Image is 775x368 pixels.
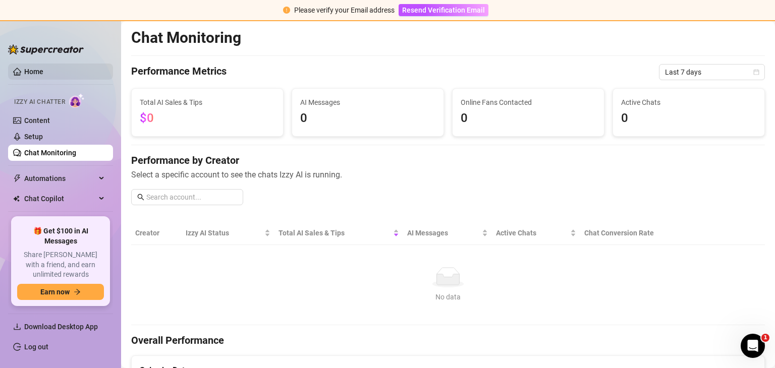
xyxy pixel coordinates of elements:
img: AI Chatter [69,93,85,108]
a: Log out [24,343,48,351]
span: Online Fans Contacted [461,97,596,108]
button: Earn nowarrow-right [17,284,104,300]
h4: Overall Performance [131,333,765,347]
span: 🎁 Get $100 in AI Messages [17,226,104,246]
a: Content [24,116,50,125]
span: Active Chats [496,227,568,238]
span: Izzy AI Status [186,227,262,238]
span: Download Desktop App [24,323,98,331]
th: Chat Conversion Rate [580,221,701,245]
span: Earn now [40,288,70,296]
h4: Performance by Creator [131,153,765,167]
a: Setup [24,133,43,141]
a: Chat Monitoring [24,149,76,157]
img: Chat Copilot [13,195,20,202]
span: 0 [300,109,435,128]
span: 1 [761,334,769,342]
span: Total AI Sales & Tips [140,97,275,108]
span: 0 [621,109,756,128]
span: Last 7 days [665,65,759,80]
span: thunderbolt [13,174,21,182]
span: 0 [461,109,596,128]
img: logo-BBDzfeDw.svg [8,44,84,54]
span: exclamation-circle [283,7,290,14]
div: No data [139,291,757,302]
h2: Chat Monitoring [131,28,241,47]
span: download [13,323,21,331]
th: Total AI Sales & Tips [274,221,403,245]
span: search [137,194,144,201]
span: Chat Copilot [24,191,96,207]
button: Resend Verification Email [399,4,488,16]
input: Search account... [146,192,237,203]
span: Active Chats [621,97,756,108]
a: Home [24,68,43,76]
th: AI Messages [403,221,492,245]
iframe: Intercom live chat [741,334,765,358]
span: Izzy AI Chatter [14,97,65,107]
span: AI Messages [300,97,435,108]
span: Select a specific account to see the chats Izzy AI is running. [131,168,765,181]
div: Please verify your Email address [294,5,395,16]
span: Automations [24,170,96,187]
h4: Performance Metrics [131,64,227,80]
span: calendar [753,69,759,75]
span: Total AI Sales & Tips [279,227,391,238]
span: AI Messages [407,227,480,238]
span: Share [PERSON_NAME] with a friend, and earn unlimited rewards [17,250,104,280]
th: Izzy AI Status [182,221,274,245]
span: $0 [140,111,154,125]
span: arrow-right [74,288,81,295]
th: Active Chats [492,221,580,245]
span: Resend Verification Email [402,6,485,14]
th: Creator [131,221,182,245]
